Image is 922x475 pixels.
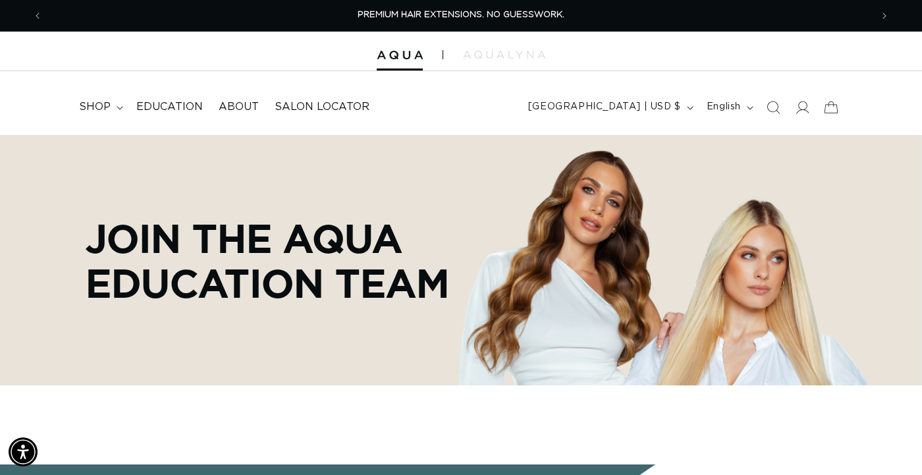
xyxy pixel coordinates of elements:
[219,100,259,114] span: About
[520,95,699,120] button: [GEOGRAPHIC_DATA] | USD $
[358,11,564,19] span: PREMIUM HAIR EXTENSIONS. NO GUESSWORK.
[699,95,759,120] button: English
[211,92,267,122] a: About
[267,92,377,122] a: Salon Locator
[136,100,203,114] span: Education
[275,100,369,114] span: Salon Locator
[377,51,423,60] img: Aqua Hair Extensions
[463,51,545,59] img: aqualyna.com
[870,3,899,28] button: Next announcement
[128,92,211,122] a: Education
[759,93,788,122] summary: Search
[9,437,38,466] div: Accessibility Menu
[86,215,514,305] p: Join the AQUA Education team
[528,100,681,114] span: [GEOGRAPHIC_DATA] | USD $
[23,3,52,28] button: Previous announcement
[707,100,741,114] span: English
[79,100,111,114] span: shop
[71,92,128,122] summary: shop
